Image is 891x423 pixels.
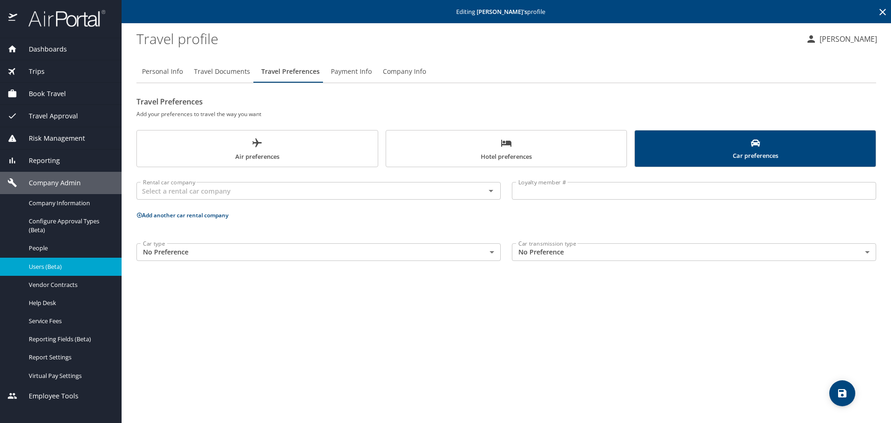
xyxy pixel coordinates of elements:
span: Vendor Contracts [29,280,110,289]
span: Reporting Fields (Beta) [29,335,110,344]
span: Trips [17,66,45,77]
span: Company Info [383,66,426,78]
span: Report Settings [29,353,110,362]
img: airportal-logo.png [18,9,105,27]
span: Configure Approval Types (Beta) [29,217,110,234]
span: Dashboards [17,44,67,54]
span: Book Travel [17,89,66,99]
span: Virtual Pay Settings [29,371,110,380]
span: Company Information [29,199,110,208]
span: Help Desk [29,299,110,307]
span: Users (Beta) [29,262,110,271]
p: [PERSON_NAME] [817,33,877,45]
span: Personal Info [142,66,183,78]
button: save [829,380,855,406]
span: Travel Approval [17,111,78,121]
div: Profile [136,60,876,83]
div: No Preference [136,243,501,261]
span: Company Admin [17,178,81,188]
div: No Preference [512,243,876,261]
button: Open [484,184,497,197]
span: Service Fees [29,317,110,325]
strong: [PERSON_NAME] 's [477,7,527,16]
span: Risk Management [17,133,85,143]
span: Hotel preferences [392,137,621,162]
span: People [29,244,110,253]
span: Air preferences [142,137,372,162]
div: scrollable force tabs example [136,130,876,167]
button: Add another car rental company [136,211,228,219]
img: icon-airportal.png [8,9,18,27]
span: Travel Preferences [261,66,320,78]
span: Employee Tools [17,391,78,401]
p: Editing profile [124,9,888,15]
h1: Travel profile [136,24,798,53]
h2: Travel Preferences [136,94,876,109]
button: [PERSON_NAME] [802,31,881,47]
span: Reporting [17,156,60,166]
input: Select a rental car company [139,185,471,197]
h6: Add your preferences to travel the way you want [136,109,876,119]
span: Payment Info [331,66,372,78]
span: Travel Documents [194,66,250,78]
span: Car preferences [640,138,870,161]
